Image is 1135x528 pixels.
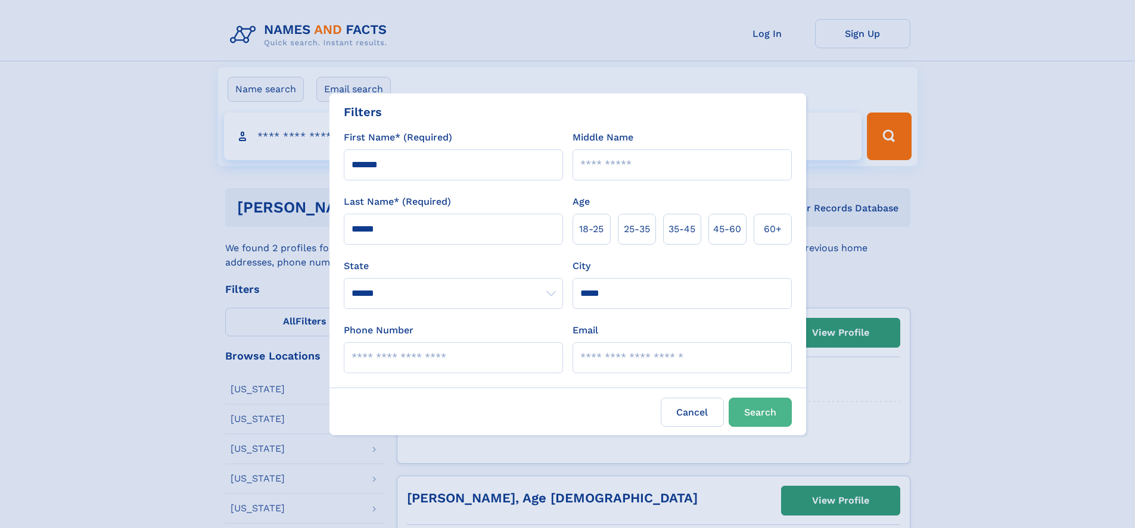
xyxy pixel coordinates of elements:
[713,222,741,236] span: 45‑60
[764,222,782,236] span: 60+
[624,222,650,236] span: 25‑35
[668,222,695,236] span: 35‑45
[344,103,382,121] div: Filters
[573,323,598,338] label: Email
[661,398,724,427] label: Cancel
[344,195,451,209] label: Last Name* (Required)
[344,130,452,145] label: First Name* (Required)
[344,323,413,338] label: Phone Number
[729,398,792,427] button: Search
[573,130,633,145] label: Middle Name
[573,259,590,273] label: City
[344,259,563,273] label: State
[579,222,604,236] span: 18‑25
[573,195,590,209] label: Age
